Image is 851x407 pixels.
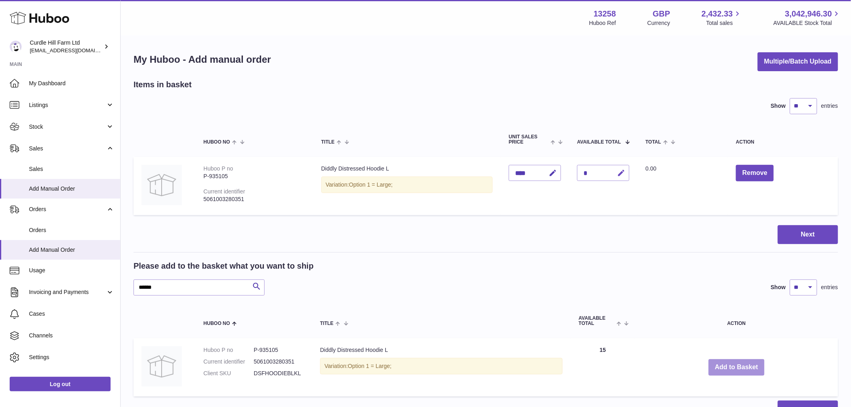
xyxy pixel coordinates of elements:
span: Cases [29,310,114,318]
h2: Please add to the basket what you want to ship [134,261,314,271]
button: Add to Basket [709,359,765,376]
div: Current identifier [203,188,245,195]
img: Diddly Distressed Hoodie L [142,346,182,386]
span: Add Manual Order [29,185,114,193]
span: entries [821,284,838,291]
dd: 5061003280351 [254,358,304,366]
dt: Huboo P no [203,346,254,354]
span: Channels [29,332,114,339]
strong: GBP [653,8,670,19]
span: Listings [29,101,106,109]
th: Action [635,308,838,334]
span: AVAILABLE Stock Total [773,19,841,27]
span: AVAILABLE Total [579,316,615,326]
button: Remove [736,165,774,181]
span: Huboo no [203,321,230,326]
h2: Items in basket [134,79,192,90]
div: P-935105 [203,173,305,180]
span: Stock [29,123,106,131]
span: Settings [29,354,114,361]
span: Huboo no [203,140,230,145]
span: Orders [29,206,106,213]
a: Log out [10,377,111,391]
dd: P-935105 [254,346,304,354]
div: Variation: [321,177,493,193]
div: Variation: [320,358,563,374]
td: Diddly Distressed Hoodie L [313,157,501,215]
div: Currency [647,19,670,27]
span: 3,042,946.30 [785,8,832,19]
a: 3,042,946.30 AVAILABLE Stock Total [773,8,841,27]
div: Huboo P no [203,165,233,172]
div: Curdle Hill Farm Ltd [30,39,102,54]
span: AVAILABLE Total [577,140,621,145]
td: 15 [571,338,635,397]
span: My Dashboard [29,80,114,87]
span: Title [320,321,333,326]
button: Multiple/Batch Upload [758,52,838,71]
span: Sales [29,145,106,152]
span: Option 1 = Large; [348,363,392,369]
span: Option 1 = Large; [349,181,393,188]
span: Orders [29,226,114,234]
dd: DSFHOODIEBLKL [254,370,304,377]
img: Diddly Distressed Hoodie L [142,165,182,205]
button: Next [778,225,838,244]
strong: 13258 [594,8,616,19]
div: Huboo Ref [589,19,616,27]
span: Usage [29,267,114,274]
dt: Current identifier [203,358,254,366]
span: [EMAIL_ADDRESS][DOMAIN_NAME] [30,47,118,53]
h1: My Huboo - Add manual order [134,53,271,66]
a: 2,432.33 Total sales [702,8,742,27]
span: entries [821,102,838,110]
label: Show [771,102,786,110]
span: Sales [29,165,114,173]
div: 5061003280351 [203,195,305,203]
span: Title [321,140,335,145]
label: Show [771,284,786,291]
span: Invoicing and Payments [29,288,106,296]
span: Unit Sales Price [509,134,549,145]
span: Add Manual Order [29,246,114,254]
dt: Client SKU [203,370,254,377]
td: Diddly Distressed Hoodie L [312,338,571,397]
span: Total [645,140,661,145]
div: Action [736,140,830,145]
span: 0.00 [645,165,656,172]
img: internalAdmin-13258@internal.huboo.com [10,41,22,53]
span: Total sales [706,19,742,27]
span: 2,432.33 [702,8,733,19]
